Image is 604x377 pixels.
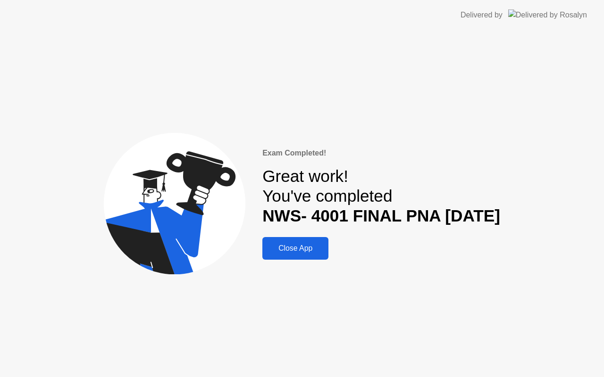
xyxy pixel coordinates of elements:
[265,244,326,253] div: Close App
[262,148,500,159] div: Exam Completed!
[461,9,503,21] div: Delivered by
[262,166,500,226] div: Great work! You've completed
[262,206,500,225] b: NWS- 4001 FINAL PNA [DATE]
[262,237,328,260] button: Close App
[508,9,587,20] img: Delivered by Rosalyn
